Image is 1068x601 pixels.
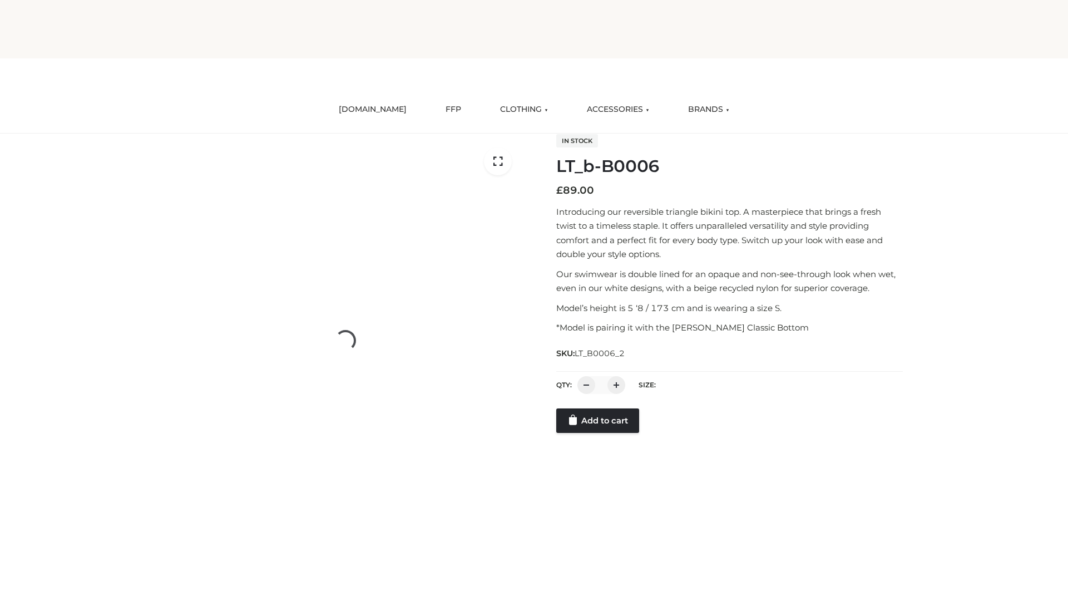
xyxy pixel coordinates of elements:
a: [DOMAIN_NAME] [330,97,415,122]
a: BRANDS [680,97,738,122]
a: CLOTHING [492,97,556,122]
a: Add to cart [556,408,639,433]
span: SKU: [556,347,626,360]
label: QTY: [556,381,572,389]
span: In stock [556,134,598,147]
bdi: 89.00 [556,184,594,196]
p: Model’s height is 5 ‘8 / 173 cm and is wearing a size S. [556,301,903,316]
span: £ [556,184,563,196]
a: ACCESSORIES [578,97,657,122]
p: Introducing our reversible triangle bikini top. A masterpiece that brings a fresh twist to a time... [556,205,903,262]
label: Size: [639,381,656,389]
h1: LT_b-B0006 [556,156,903,176]
a: FFP [437,97,469,122]
p: *Model is pairing it with the [PERSON_NAME] Classic Bottom [556,321,903,335]
span: LT_B0006_2 [575,348,625,358]
p: Our swimwear is double lined for an opaque and non-see-through look when wet, even in our white d... [556,267,903,295]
